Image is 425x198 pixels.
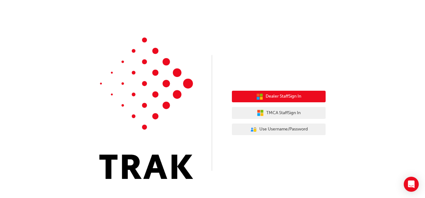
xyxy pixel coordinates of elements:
button: TMCA StaffSign In [232,107,326,119]
img: Trak [99,38,193,179]
span: TMCA Staff Sign In [266,109,301,117]
span: Use Username/Password [259,126,308,133]
div: Open Intercom Messenger [404,177,419,192]
span: Dealer Staff Sign In [266,93,301,100]
button: Dealer StaffSign In [232,91,326,103]
button: Use Username/Password [232,124,326,135]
